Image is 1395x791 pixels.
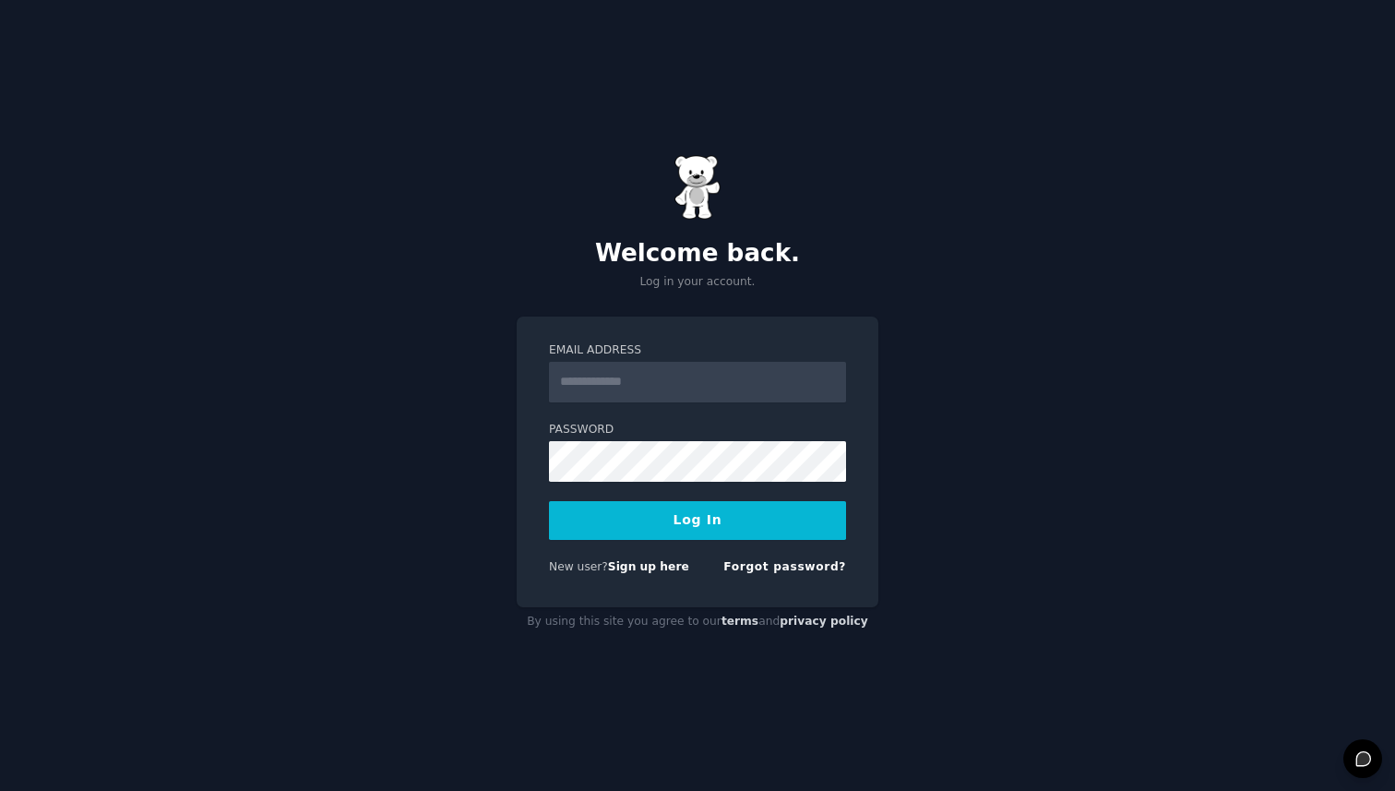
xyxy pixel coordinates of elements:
a: Sign up here [608,560,689,573]
button: Log In [549,501,846,540]
label: Password [549,422,846,438]
h2: Welcome back. [517,239,878,269]
label: Email Address [549,342,846,359]
a: terms [721,615,758,628]
span: New user? [549,560,608,573]
a: Forgot password? [723,560,846,573]
p: Log in your account. [517,274,878,291]
img: Gummy Bear [674,155,721,220]
div: By using this site you agree to our and [517,607,878,637]
a: privacy policy [780,615,868,628]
